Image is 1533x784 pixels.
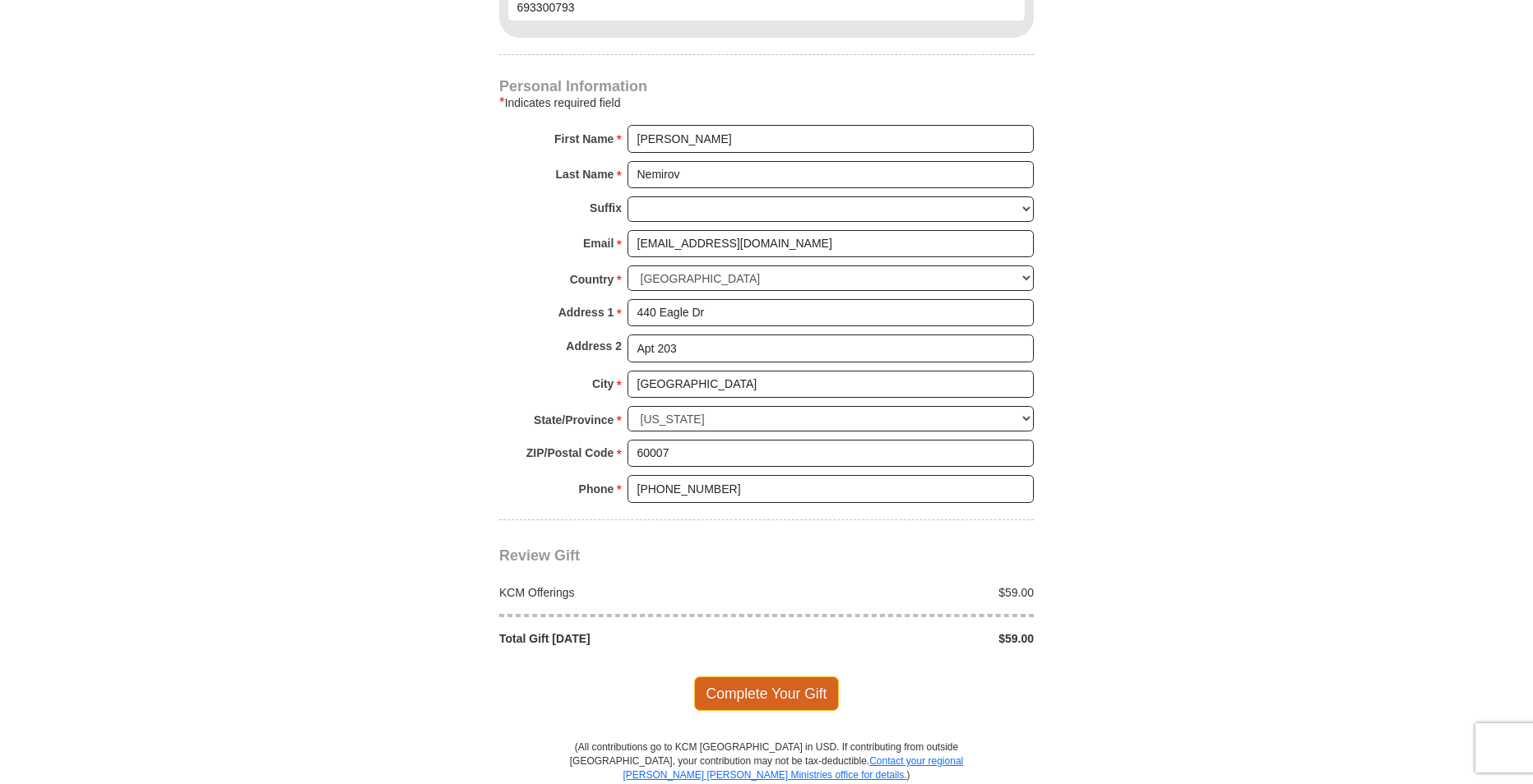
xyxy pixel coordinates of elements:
strong: Address 2 [566,334,622,357]
strong: Email [583,232,614,255]
strong: First Name [554,127,614,150]
div: Indicates required field [499,93,1034,113]
strong: Last Name [556,163,614,186]
strong: City [592,372,614,395]
strong: ZIP/Postal Code [526,441,614,464]
div: Total Gift [DATE] [491,630,767,647]
strong: Suffix [590,196,622,219]
div: KCM Offerings [491,584,767,601]
strong: Country [570,268,614,291]
span: Review Gift [499,547,580,564]
strong: State/Province [534,408,614,431]
h4: Personal Information [499,80,1034,93]
strong: Phone [579,477,614,500]
span: Complete Your Gift [694,676,840,711]
div: $59.00 [766,630,1043,647]
strong: Address 1 [558,301,614,324]
div: $59.00 [766,584,1043,601]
